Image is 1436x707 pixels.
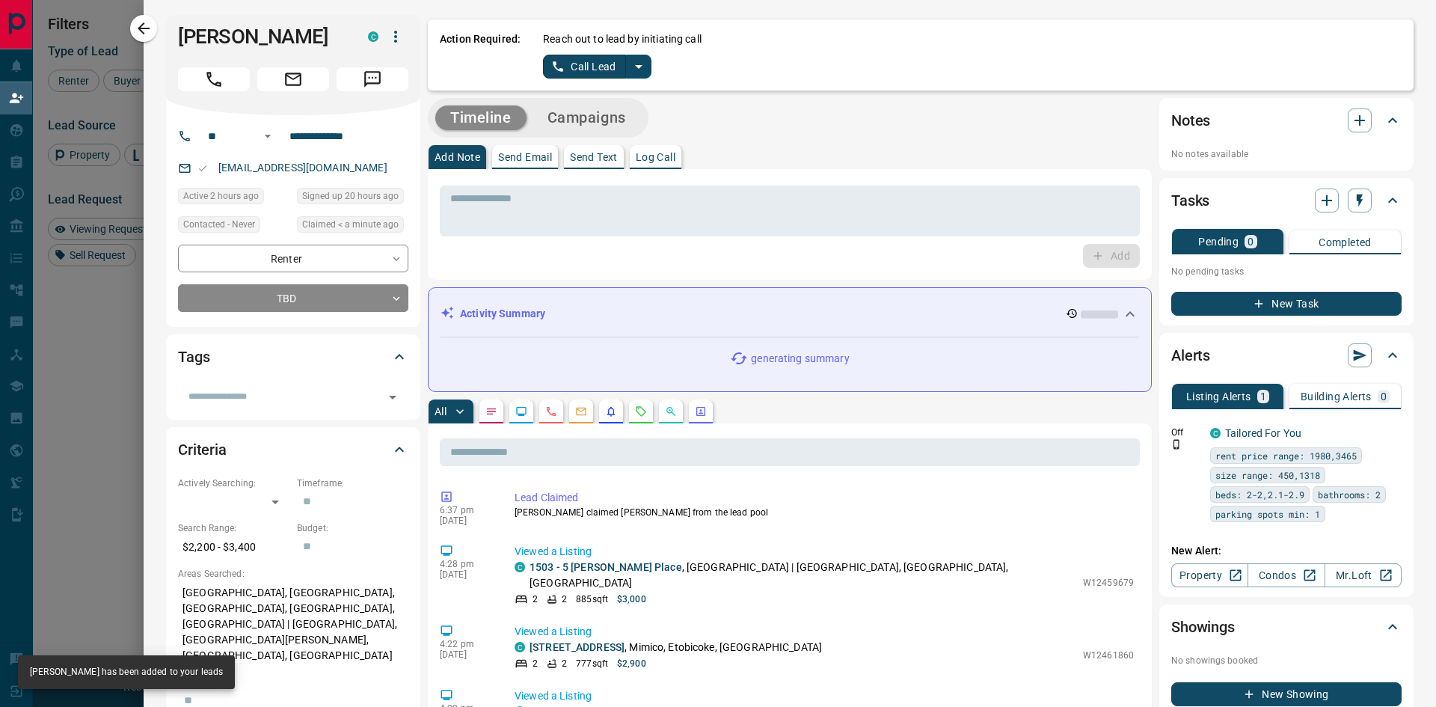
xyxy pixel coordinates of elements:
[636,152,675,162] p: Log Call
[178,188,289,209] div: Wed Oct 15 2025
[1171,292,1402,316] button: New Task
[533,657,538,670] p: 2
[1225,427,1301,439] a: Tailored For You
[543,55,651,79] div: split button
[1260,391,1266,402] p: 1
[515,506,1134,519] p: [PERSON_NAME] claimed [PERSON_NAME] from the lead pool
[515,624,1134,640] p: Viewed a Listing
[515,642,525,652] div: condos.ca
[515,405,527,417] svg: Lead Browsing Activity
[441,300,1139,328] div: Activity Summary
[382,387,403,408] button: Open
[562,593,567,606] p: 2
[576,593,608,606] p: 885 sqft
[1083,576,1134,590] p: W12459679
[1171,439,1182,450] svg: Push Notification Only
[435,105,527,130] button: Timeline
[605,405,617,417] svg: Listing Alerts
[530,641,625,653] a: [STREET_ADDRESS]
[485,405,497,417] svg: Notes
[218,162,387,174] a: [EMAIL_ADDRESS][DOMAIN_NAME]
[515,490,1134,506] p: Lead Claimed
[178,345,209,369] h2: Tags
[302,217,399,232] span: Claimed < a minute ago
[635,405,647,417] svg: Requests
[1171,147,1402,161] p: No notes available
[1318,487,1381,502] span: bathrooms: 2
[1171,102,1402,138] div: Notes
[1171,682,1402,706] button: New Showing
[515,688,1134,704] p: Viewed a Listing
[183,217,255,232] span: Contacted - Never
[1171,183,1402,218] div: Tasks
[257,67,329,91] span: Email
[562,657,567,670] p: 2
[440,649,492,660] p: [DATE]
[1171,337,1402,373] div: Alerts
[178,567,408,581] p: Areas Searched:
[440,515,492,526] p: [DATE]
[1198,236,1239,247] p: Pending
[543,55,626,79] button: Call Lead
[178,432,408,468] div: Criteria
[617,657,646,670] p: $2,900
[297,188,408,209] div: Tue Oct 14 2025
[695,405,707,417] svg: Agent Actions
[440,559,492,569] p: 4:28 pm
[440,505,492,515] p: 6:37 pm
[297,216,408,237] div: Wed Oct 15 2025
[1171,189,1209,212] h2: Tasks
[1171,615,1235,639] h2: Showings
[1215,448,1357,463] span: rent price range: 1980,3465
[1171,343,1210,367] h2: Alerts
[515,544,1134,560] p: Viewed a Listing
[197,163,208,174] svg: Email Valid
[1171,543,1402,559] p: New Alert:
[617,593,646,606] p: $3,000
[1215,468,1320,483] span: size range: 450,1318
[183,189,259,203] span: Active 2 hours ago
[178,339,408,375] div: Tags
[1186,391,1251,402] p: Listing Alerts
[570,152,618,162] p: Send Text
[533,593,538,606] p: 2
[440,569,492,580] p: [DATE]
[178,581,408,668] p: [GEOGRAPHIC_DATA], [GEOGRAPHIC_DATA], [GEOGRAPHIC_DATA], [GEOGRAPHIC_DATA], [GEOGRAPHIC_DATA] | [...
[1301,391,1372,402] p: Building Alerts
[178,25,346,49] h1: [PERSON_NAME]
[498,152,552,162] p: Send Email
[368,31,378,42] div: condos.ca
[576,657,608,670] p: 777 sqft
[533,105,641,130] button: Campaigns
[1248,236,1254,247] p: 0
[1248,563,1325,587] a: Condos
[575,405,587,417] svg: Emails
[1215,487,1304,502] span: beds: 2-2,2.1-2.9
[178,438,227,462] h2: Criteria
[1319,237,1372,248] p: Completed
[1083,649,1134,662] p: W12461860
[1171,609,1402,645] div: Showings
[1215,506,1320,521] span: parking spots min: 1
[435,406,447,417] p: All
[1171,108,1210,132] h2: Notes
[543,31,702,47] p: Reach out to lead by initiating call
[1171,426,1201,439] p: Off
[751,351,849,367] p: generating summary
[435,152,480,162] p: Add Note
[1171,563,1248,587] a: Property
[545,405,557,417] svg: Calls
[1381,391,1387,402] p: 0
[530,561,682,573] a: 1503 - 5 [PERSON_NAME] Place
[178,676,408,689] p: Motivation:
[530,560,1076,591] p: , [GEOGRAPHIC_DATA] | [GEOGRAPHIC_DATA], [GEOGRAPHIC_DATA], [GEOGRAPHIC_DATA]
[530,640,822,655] p: , Mimico, Etobicoke, [GEOGRAPHIC_DATA]
[178,284,408,312] div: TBD
[178,477,289,490] p: Actively Searching:
[337,67,408,91] span: Message
[178,521,289,535] p: Search Range:
[440,31,521,79] p: Action Required:
[302,189,399,203] span: Signed up 20 hours ago
[1171,654,1402,667] p: No showings booked
[30,660,223,685] div: [PERSON_NAME] has been added to your leads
